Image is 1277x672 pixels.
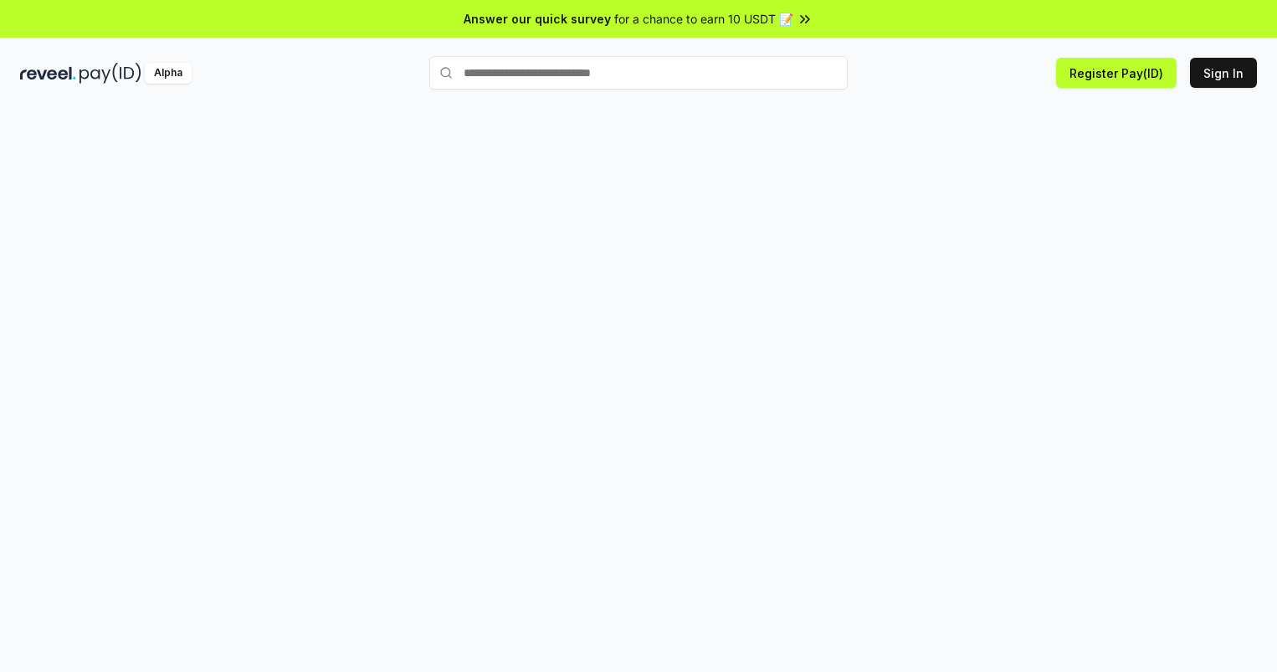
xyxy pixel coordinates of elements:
[145,63,192,84] div: Alpha
[464,10,611,28] span: Answer our quick survey
[1190,58,1257,88] button: Sign In
[79,63,141,84] img: pay_id
[20,63,76,84] img: reveel_dark
[1056,58,1177,88] button: Register Pay(ID)
[614,10,793,28] span: for a chance to earn 10 USDT 📝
